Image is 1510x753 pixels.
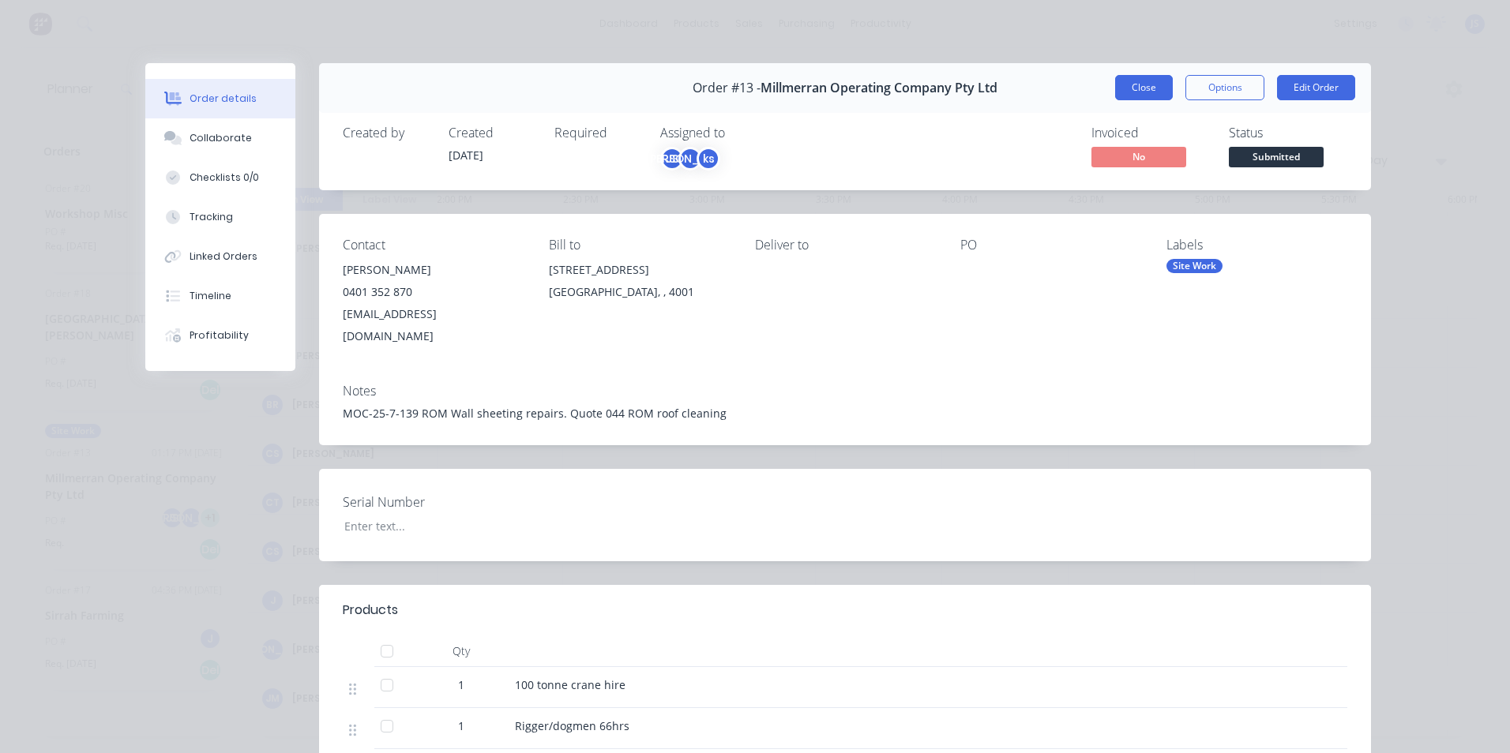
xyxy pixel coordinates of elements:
[343,281,524,303] div: 0401 352 870
[145,79,295,118] button: Order details
[145,158,295,197] button: Checklists 0/0
[190,210,233,224] div: Tracking
[554,126,641,140] div: Required
[343,126,430,140] div: Created by
[693,81,761,96] span: Order #13 -
[1166,259,1223,273] div: Site Work
[660,126,818,140] div: Assigned to
[1091,147,1186,167] span: No
[145,237,295,276] button: Linked Orders
[343,259,524,281] div: [PERSON_NAME]
[1277,75,1355,100] button: Edit Order
[515,718,629,733] span: Rigger/dogmen 66hrs
[1166,238,1347,253] div: Labels
[190,249,257,264] div: Linked Orders
[343,259,524,347] div: [PERSON_NAME]0401 352 870[EMAIL_ADDRESS][DOMAIN_NAME]
[549,281,730,303] div: [GEOGRAPHIC_DATA], , 4001
[1115,75,1173,100] button: Close
[190,328,249,343] div: Profitability
[660,147,684,170] div: JS
[343,238,524,253] div: Contact
[414,635,509,667] div: Qty
[1229,126,1347,140] div: Status
[190,289,231,303] div: Timeline
[515,677,625,692] span: 100 tonne crane hire
[145,276,295,316] button: Timeline
[697,147,720,170] div: ks
[1091,126,1210,140] div: Invoiced
[190,170,259,185] div: Checklists 0/0
[343,303,524,347] div: [EMAIL_ADDRESS][DOMAIN_NAME]
[960,238,1141,253] div: PO
[190,92,257,106] div: Order details
[145,118,295,158] button: Collaborate
[549,238,730,253] div: Bill to
[343,405,1347,421] div: MOC-25-7-139 ROM Wall sheeting repairs. Quote 044 ROM roof cleaning
[1185,75,1264,100] button: Options
[660,147,720,170] button: JS[PERSON_NAME]ks
[549,259,730,309] div: [STREET_ADDRESS][GEOGRAPHIC_DATA], , 4001
[549,259,730,281] div: [STREET_ADDRESS]
[1229,147,1324,170] button: Submitted
[449,148,483,163] span: [DATE]
[145,316,295,355] button: Profitability
[458,676,464,693] span: 1
[449,126,535,140] div: Created
[458,717,464,734] span: 1
[190,131,252,145] div: Collaborate
[343,384,1347,399] div: Notes
[343,493,540,511] label: Serial Number
[145,197,295,237] button: Tracking
[343,601,398,620] div: Products
[1229,147,1324,167] span: Submitted
[678,147,702,170] div: [PERSON_NAME]
[755,238,936,253] div: Deliver to
[761,81,997,96] span: Millmerran Operating Company Pty Ltd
